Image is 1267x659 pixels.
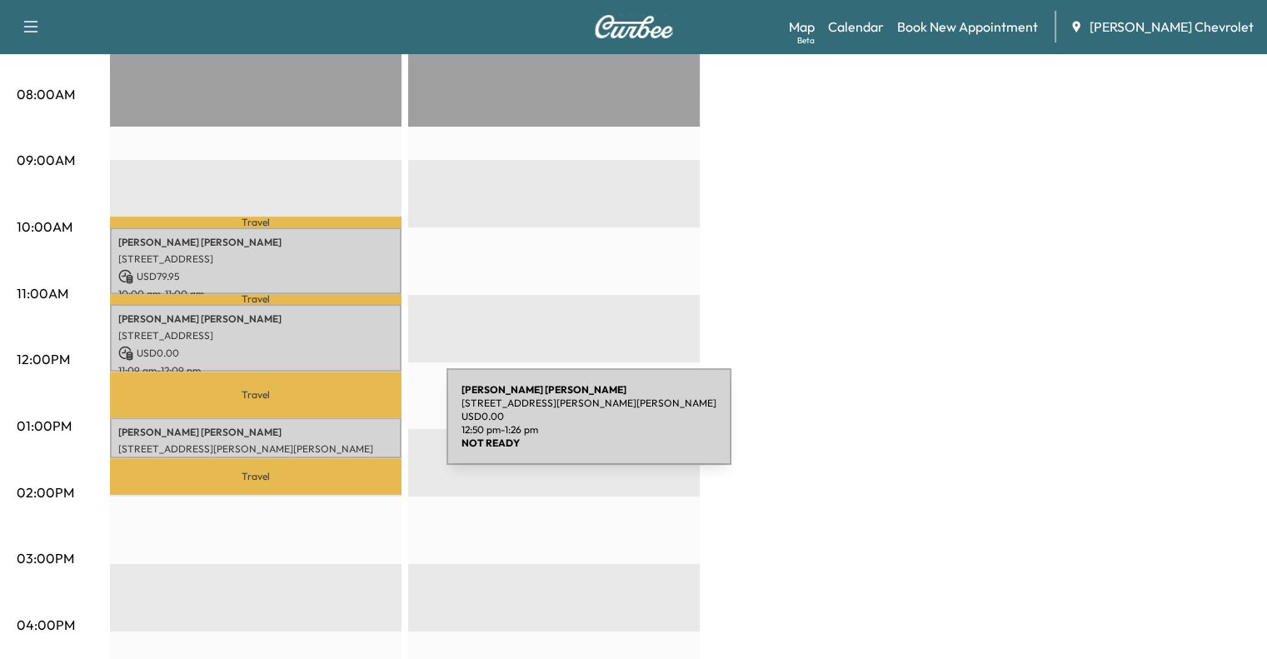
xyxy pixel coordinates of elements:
img: Curbee Logo [594,15,674,38]
p: 12:00PM [17,349,70,369]
p: 10:00AM [17,217,72,237]
p: 02:00PM [17,482,74,502]
p: [STREET_ADDRESS] [118,252,393,266]
div: Beta [797,34,815,47]
p: 11:09 am - 12:09 pm [118,364,393,377]
p: [PERSON_NAME] [PERSON_NAME] [118,236,393,249]
p: [PERSON_NAME] [PERSON_NAME] [118,312,393,326]
p: [STREET_ADDRESS] [118,329,393,342]
p: Travel [110,372,402,417]
p: 01:00PM [17,416,72,436]
a: Calendar [828,17,884,37]
p: USD 79.95 [118,269,393,284]
a: Book New Appointment [897,17,1038,37]
p: Travel [110,294,402,304]
a: MapBeta [789,17,815,37]
p: Travel [110,458,402,495]
p: 04:00PM [17,615,75,635]
p: [STREET_ADDRESS][PERSON_NAME][PERSON_NAME] [118,442,393,456]
p: 10:00 am - 11:00 am [118,287,393,301]
p: USD 0.00 [118,346,393,361]
p: 08:00AM [17,84,75,104]
p: 09:00AM [17,150,75,170]
p: Travel [110,217,402,227]
p: [PERSON_NAME] [PERSON_NAME] [118,426,393,439]
p: 03:00PM [17,548,74,568]
span: [PERSON_NAME] Chevrolet [1090,17,1254,37]
p: 11:00AM [17,283,68,303]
